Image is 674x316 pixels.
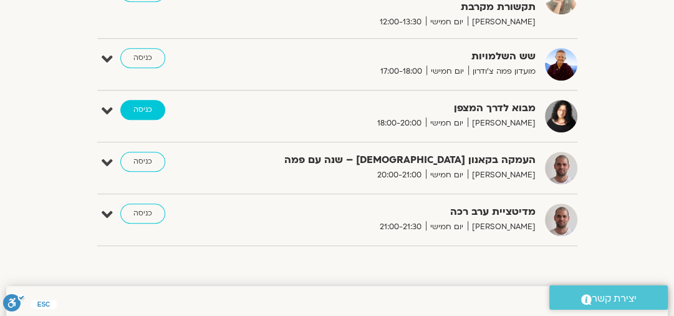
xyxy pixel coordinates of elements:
[120,100,165,120] a: כניסה
[592,290,637,307] span: יצירת קשר
[375,16,426,29] span: 12:00-13:30
[426,65,468,78] span: יום חמישי
[373,169,426,182] span: 20:00-21:00
[468,65,536,78] span: מועדון פמה צ'ודרון
[376,65,426,78] span: 17:00-18:00
[267,204,536,220] strong: מדיטציית ערב רכה
[468,16,536,29] span: [PERSON_NAME]
[375,220,426,234] span: 21:00-21:30
[373,117,426,130] span: 18:00-20:00
[468,169,536,182] span: [PERSON_NAME]
[267,48,536,65] strong: שש השלמויות
[468,220,536,234] span: [PERSON_NAME]
[426,169,468,182] span: יום חמישי
[267,152,536,169] strong: העמקה בקאנון [DEMOGRAPHIC_DATA] – שנה עם פמה
[426,220,468,234] span: יום חמישי
[549,285,668,310] a: יצירת קשר
[120,48,165,68] a: כניסה
[426,16,468,29] span: יום חמישי
[120,152,165,172] a: כניסה
[426,117,468,130] span: יום חמישי
[120,204,165,224] a: כניסה
[468,117,536,130] span: [PERSON_NAME]
[267,100,536,117] strong: מבוא לדרך המצפן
